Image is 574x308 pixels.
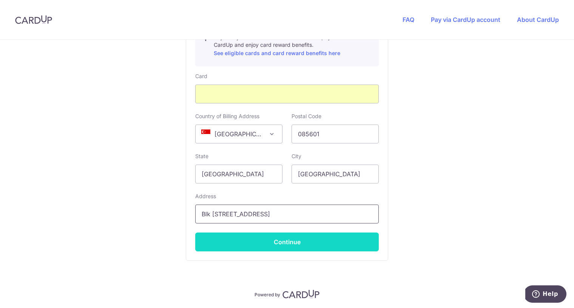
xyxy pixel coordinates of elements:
a: About CardUp [517,16,559,23]
img: CardUp [282,290,319,299]
label: Postal Code [292,112,321,120]
a: Pay via CardUp account [431,16,500,23]
button: Continue [195,233,379,251]
label: Card [195,72,207,80]
a: FAQ [403,16,414,23]
a: See eligible cards and card reward benefits here [214,50,340,56]
img: CardUp [15,15,52,24]
label: Address [195,192,216,200]
span: Singapore [196,125,282,143]
input: Example 123456 [292,125,379,143]
p: Powered by [255,290,280,298]
label: City [292,152,301,160]
p: Pay with your credit card for this and other payments on CardUp and enjoy card reward benefits. [214,34,372,58]
iframe: Opens a widget where you can find more information [525,285,566,304]
label: State [195,152,208,160]
iframe: Secure card payment input frame [202,89,372,99]
label: Country of Billing Address [195,112,259,120]
span: Singapore [195,125,282,143]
